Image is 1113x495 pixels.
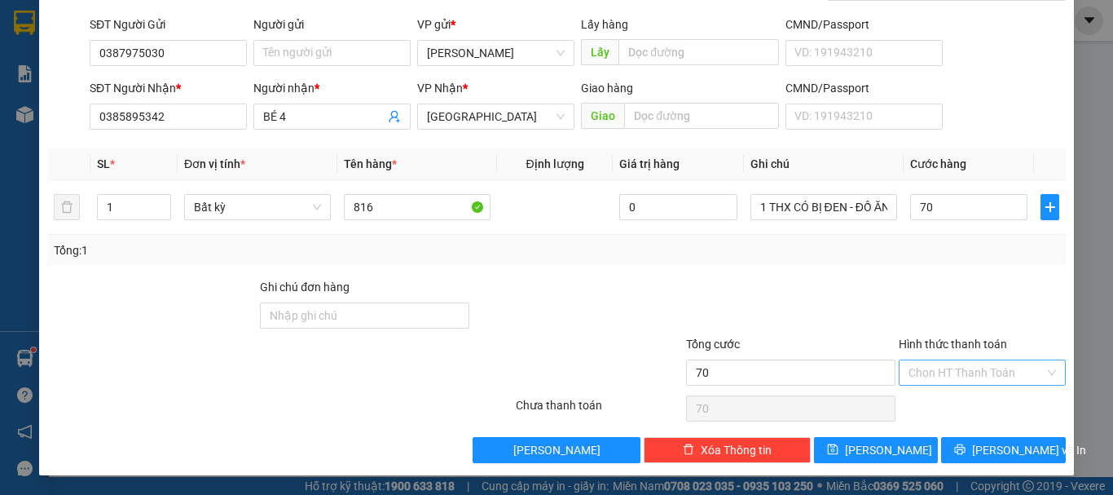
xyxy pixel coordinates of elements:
[526,157,583,170] span: Định lượng
[1041,201,1058,214] span: plus
[814,437,939,463] button: save[PERSON_NAME]
[750,194,897,220] input: Ghi Chú
[514,396,684,425] div: Chưa thanh toán
[184,157,245,170] span: Đơn vị tính
[54,194,80,220] button: delete
[90,15,247,33] div: SĐT Người Gửi
[619,157,680,170] span: Giá trị hàng
[513,441,600,459] span: [PERSON_NAME]
[701,441,772,459] span: Xóa Thông tin
[427,41,565,65] span: VP Phan Rí
[899,338,1007,351] label: Hình thức thanh toán
[683,444,694,457] span: delete
[581,39,618,65] span: Lấy
[54,241,431,259] div: Tổng: 1
[845,441,932,459] span: [PERSON_NAME]
[581,103,624,129] span: Giao
[417,82,463,95] span: VP Nhận
[619,194,737,220] input: 0
[785,79,943,97] div: CMND/Passport
[972,441,1086,459] span: [PERSON_NAME] và In
[427,104,565,129] span: Sài Gòn
[910,157,966,170] span: Cước hàng
[253,79,411,97] div: Người nhận
[344,157,397,170] span: Tên hàng
[941,437,1066,463] button: printer[PERSON_NAME] và In
[686,338,740,351] span: Tổng cước
[344,194,491,220] input: VD: Bàn, Ghế
[581,82,633,95] span: Giao hàng
[388,110,401,123] span: user-add
[954,444,966,457] span: printer
[624,103,779,129] input: Dọc đường
[260,303,469,329] input: Ghi chú đơn hàng
[618,39,779,65] input: Dọc đường
[581,18,628,31] span: Lấy hàng
[744,148,904,180] th: Ghi chú
[473,437,640,463] button: [PERSON_NAME]
[1040,194,1059,220] button: plus
[90,79,247,97] div: SĐT Người Nhận
[785,15,943,33] div: CMND/Passport
[97,157,110,170] span: SL
[644,437,811,463] button: deleteXóa Thông tin
[827,444,838,457] span: save
[194,195,321,219] span: Bất kỳ
[260,281,350,294] label: Ghi chú đơn hàng
[253,15,411,33] div: Người gửi
[417,15,574,33] div: VP gửi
